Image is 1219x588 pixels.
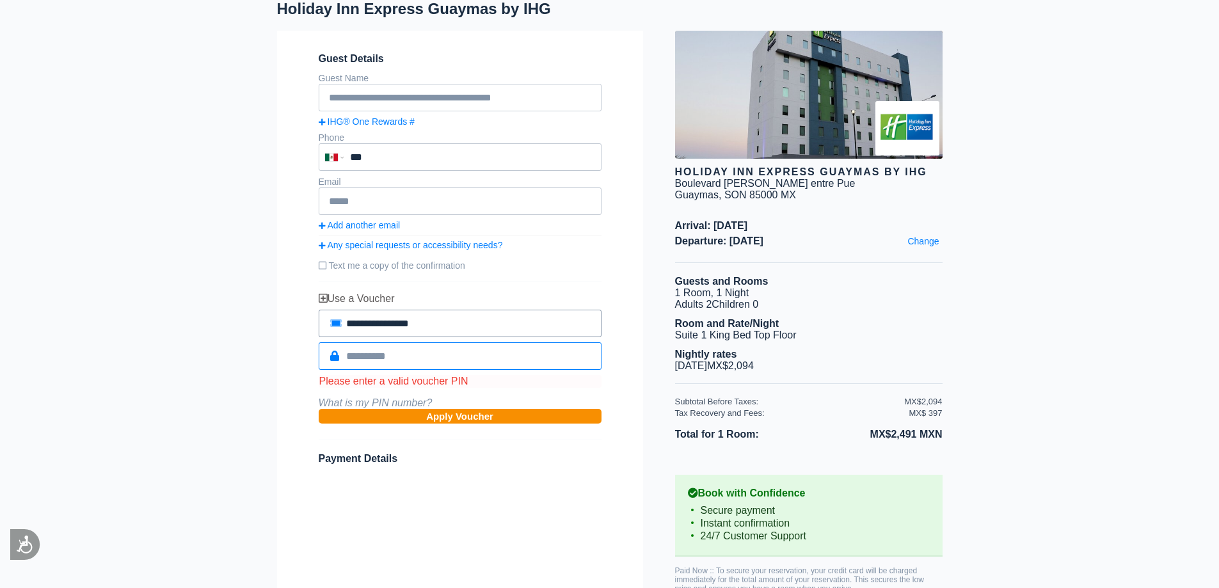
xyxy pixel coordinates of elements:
span: Departure: [DATE] [675,235,943,247]
b: Nightly rates [675,349,737,360]
li: MX$2,491 MXN [809,426,943,443]
li: Suite 1 King Bed Top Floor [675,330,943,341]
li: 1 Room, 1 Night [675,287,943,299]
span: Guaymas, [675,189,722,200]
div: Holiday Inn Express Guaymas by Ihg [675,166,943,178]
span: Arrival: [DATE] [675,220,943,232]
a: Change [904,233,942,250]
div: Subtotal Before Taxes: [675,397,905,406]
li: [DATE] MX$2,094 [675,360,943,372]
span: MX [781,189,796,200]
img: Brand logo for Holiday Inn Express Guaymas by IHG [875,101,939,155]
span: Guest Details [319,53,602,65]
li: Instant confirmation [688,517,930,530]
span: Children 0 [712,299,758,310]
span: Payment Details [319,453,398,464]
label: Guest Name [319,73,369,83]
i: What is my PIN number? [319,397,433,408]
div: Boulevard [PERSON_NAME] entre Pue [675,178,856,189]
div: MX$ 397 [909,408,942,418]
label: Email [319,177,341,187]
a: Add another email [319,220,602,230]
label: Phone [319,132,344,143]
b: Room and Rate/Night [675,318,779,329]
a: Any special requests or accessibility needs? [319,240,602,250]
img: hotel image [675,31,943,159]
span: 85000 [749,189,778,200]
label: Text me a copy of the confirmation [319,255,602,276]
div: Please enter a valid voucher PIN [319,375,602,388]
div: Use a Voucher [319,293,602,305]
div: Tax Recovery and Fees: [675,408,905,418]
div: Mexico (México): +52 [320,145,347,170]
b: Guests and Rooms [675,276,769,287]
button: Apply Voucher [319,409,602,424]
div: MX$2,094 [904,397,942,406]
b: Book with Confidence [688,488,930,499]
li: 24/7 Customer Support [688,530,930,543]
span: SON [724,189,747,200]
li: Adults 2 [675,299,943,310]
li: Total for 1 Room: [675,426,809,443]
li: Secure payment [688,504,930,517]
a: IHG® One Rewards # [319,116,602,127]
